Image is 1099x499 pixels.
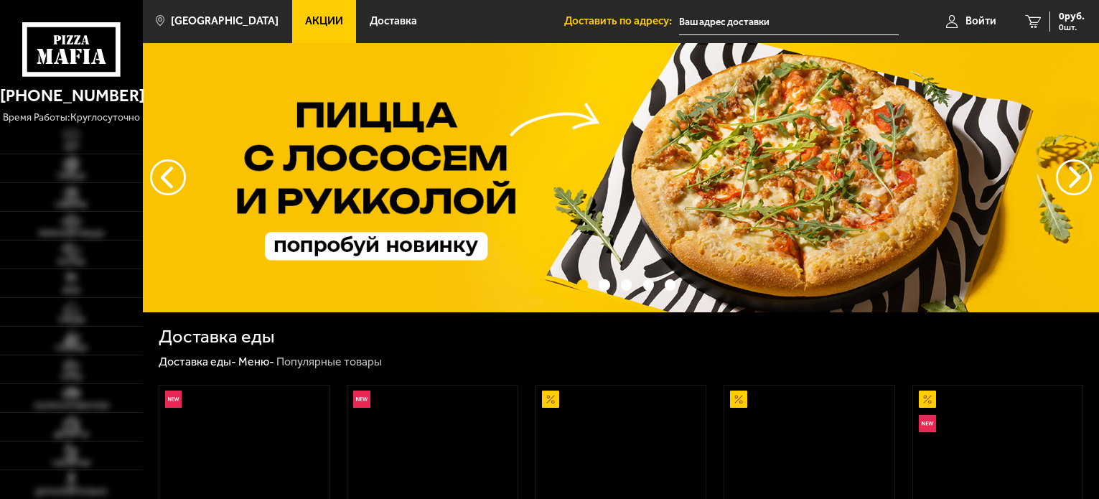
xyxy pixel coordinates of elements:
a: Меню- [238,355,274,368]
img: Новинка [353,391,370,408]
span: [GEOGRAPHIC_DATA] [171,16,279,27]
div: Популярные товары [276,355,382,370]
button: точки переключения [621,279,632,290]
a: Доставка еды- [159,355,236,368]
span: Доставка [370,16,417,27]
input: Ваш адрес доставки [679,9,899,35]
button: точки переключения [643,279,654,290]
span: Акции [305,16,343,27]
button: точки переключения [577,279,588,290]
span: 0 шт. [1059,23,1085,32]
img: Акционный [542,391,559,408]
button: точки переключения [599,279,609,290]
span: Войти [965,16,996,27]
h1: Доставка еды [159,327,274,346]
img: Новинка [165,391,182,408]
img: Акционный [919,391,936,408]
img: Акционный [730,391,747,408]
span: 0 руб. [1059,11,1085,22]
button: предыдущий [1056,159,1092,195]
span: Доставить по адресу: [564,16,679,27]
img: Новинка [919,415,936,432]
button: следующий [150,159,186,195]
button: точки переключения [665,279,675,290]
